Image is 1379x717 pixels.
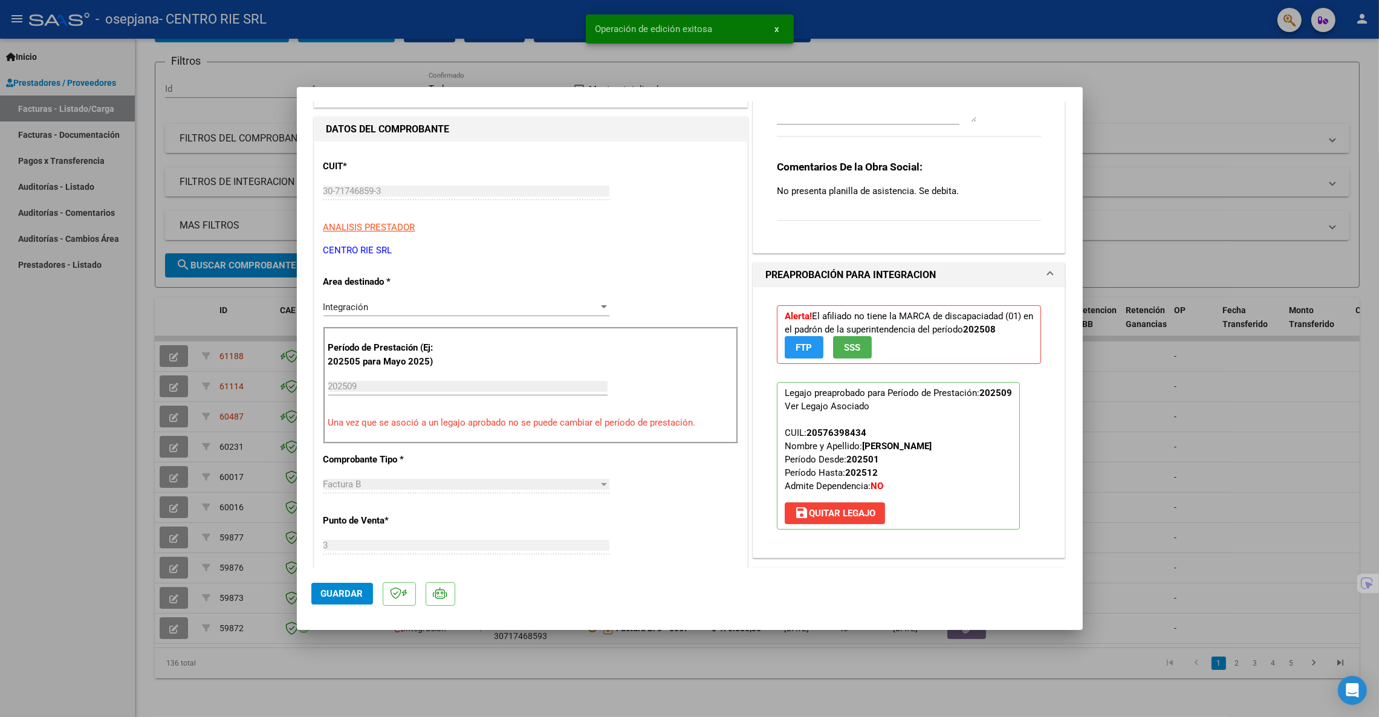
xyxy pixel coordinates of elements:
h1: PREAPROBACIÓN PARA INTEGRACION [765,268,936,282]
strong: Alerta! [785,311,812,322]
p: No presenta planilla de asistencia. Se debita. [777,184,1042,198]
mat-icon: save [794,505,809,520]
div: Open Intercom Messenger [1338,676,1367,705]
button: Quitar Legajo [785,502,885,524]
div: 20576398434 [806,426,866,440]
div: COMENTARIOS [753,52,1065,253]
mat-expansion-panel-header: DOCUMENTACIÓN RESPALDATORIA [753,568,1065,592]
strong: [PERSON_NAME] [862,441,932,452]
span: CUIL: Nombre y Apellido: Período Desde: Período Hasta: Admite Dependencia: [785,427,932,492]
p: Punto de Venta [323,514,448,528]
span: Factura B [323,479,362,490]
button: Guardar [311,583,373,605]
span: El afiliado no tiene la MARCA de discapaciadad (01) en el padrón de la superintendencia del período [785,311,1033,352]
span: ANALISIS PRESTADOR [323,222,415,233]
p: CUIT [323,160,448,174]
div: PREAPROBACIÓN PARA INTEGRACION [753,287,1065,557]
mat-expansion-panel-header: PREAPROBACIÓN PARA INTEGRACION [753,263,1065,287]
span: FTP [796,342,812,353]
p: Legajo preaprobado para Período de Prestación: [777,382,1020,530]
div: Ver Legajo Asociado [785,400,869,413]
span: Integración [323,302,369,313]
p: CENTRO RIE SRL [323,244,738,258]
strong: DATOS DEL COMPROBANTE [326,123,450,135]
p: Area destinado * [323,275,448,289]
strong: 202512 [845,467,878,478]
p: Comprobante Tipo * [323,453,448,467]
button: FTP [785,336,823,359]
span: Guardar [321,588,363,599]
button: x [765,18,789,40]
span: x [775,24,779,34]
strong: 202509 [979,388,1012,398]
span: SSS [844,342,860,353]
strong: 202501 [846,454,879,465]
strong: NO [871,481,883,492]
strong: 202508 [963,324,996,335]
strong: Comentarios De la Obra Social: [777,161,923,173]
span: Quitar Legajo [794,508,875,519]
p: Una vez que se asoció a un legajo aprobado no se puede cambiar el período de prestación. [328,416,733,430]
span: Operación de edición exitosa [595,23,713,35]
button: SSS [833,336,872,359]
p: Período de Prestación (Ej: 202505 para Mayo 2025) [328,341,450,368]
